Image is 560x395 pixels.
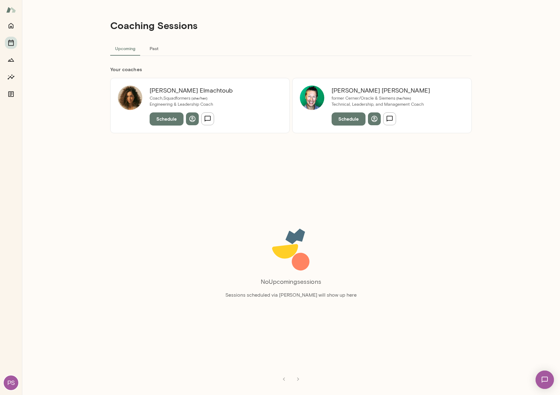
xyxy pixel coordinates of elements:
[332,95,430,101] p: former Cerner/Oracle & Siemens
[140,41,168,56] button: Past
[201,112,214,125] button: Send message
[118,86,142,110] img: Najla Elmachtoub
[4,375,18,390] div: PS
[186,112,199,125] button: View profile
[110,368,472,385] div: pagination
[5,88,17,100] button: Documents
[110,41,472,56] div: basic tabs example
[383,112,396,125] button: Send message
[332,86,430,95] h6: [PERSON_NAME] [PERSON_NAME]
[110,66,472,73] h6: Your coach es
[150,86,233,95] h6: [PERSON_NAME] Elmachtoub
[395,96,411,100] span: ( he/him )
[191,96,207,100] span: ( she/her )
[5,20,17,32] button: Home
[150,101,233,108] p: Engineering & Leadership Coach
[368,112,381,125] button: View profile
[277,373,305,385] nav: pagination navigation
[300,86,324,110] img: Brian Lawrence
[5,54,17,66] button: Growth Plan
[110,20,198,31] h4: Coaching Sessions
[5,37,17,49] button: Sessions
[332,101,430,108] p: Technical, Leadership, and Management Coach
[332,112,365,125] button: Schedule
[5,71,17,83] button: Insights
[110,41,140,56] button: Upcoming
[150,95,233,101] p: Coach, Squadformers
[225,291,357,299] p: Sessions scheduled via [PERSON_NAME] will show up here
[6,4,16,16] img: Mento
[261,277,321,287] h6: No Upcoming sessions
[150,112,184,125] button: Schedule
